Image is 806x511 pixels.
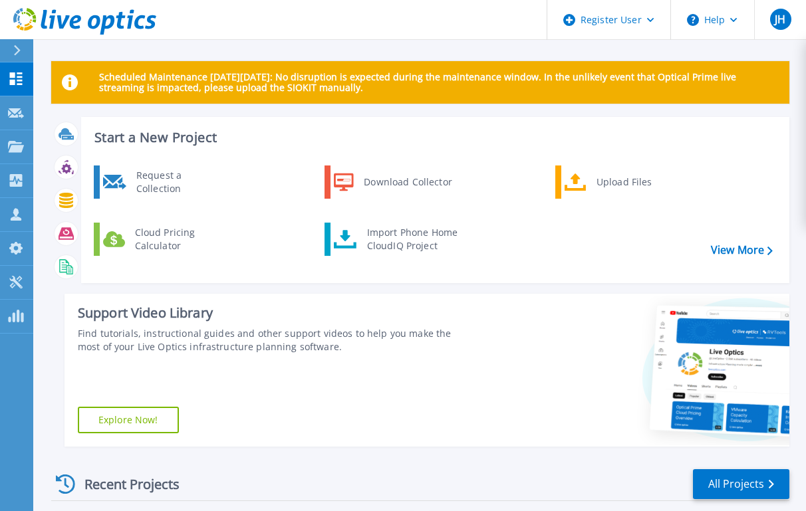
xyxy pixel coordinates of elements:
a: View More [711,244,773,256]
div: Find tutorials, instructional guides and other support videos to help you make the most of your L... [78,327,454,354]
a: Request a Collection [94,165,230,199]
span: JH [775,14,785,25]
div: Recent Projects [51,468,198,500]
a: Explore Now! [78,407,179,433]
a: Download Collector [325,165,461,199]
div: Cloud Pricing Calculator [128,226,227,253]
a: Cloud Pricing Calculator [94,223,230,256]
a: All Projects [693,469,789,499]
div: Support Video Library [78,304,454,322]
h3: Start a New Project [94,130,772,145]
div: Request a Collection [130,169,227,195]
div: Import Phone Home CloudIQ Project [360,226,464,253]
a: Upload Files [555,165,692,199]
div: Upload Files [590,169,688,195]
p: Scheduled Maintenance [DATE][DATE]: No disruption is expected during the maintenance window. In t... [99,72,779,93]
div: Download Collector [357,169,458,195]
